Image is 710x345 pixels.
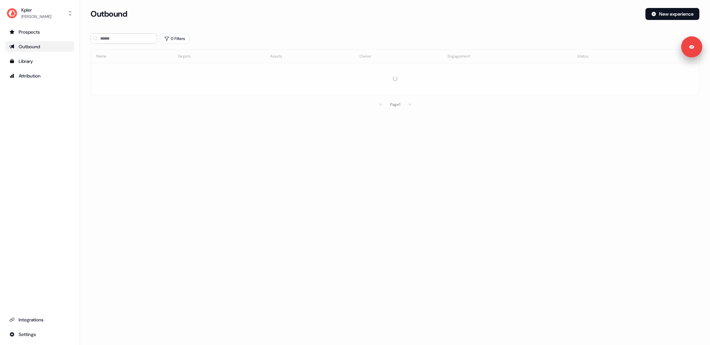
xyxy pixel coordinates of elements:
button: 0 Filters [160,33,189,44]
a: Go to outbound experience [5,41,74,52]
div: Kpler [21,7,51,13]
div: Outbound [9,43,70,50]
a: Go to attribution [5,71,74,81]
button: New experience [645,8,699,20]
div: Prospects [9,29,70,35]
div: Settings [9,331,70,338]
a: Go to prospects [5,27,74,37]
a: Go to integrations [5,314,74,325]
div: Attribution [9,73,70,79]
h3: Outbound [91,9,127,19]
button: Kpler[PERSON_NAME] [5,5,74,21]
div: Library [9,58,70,65]
div: [PERSON_NAME] [21,13,51,20]
a: Go to templates [5,56,74,67]
div: Integrations [9,316,70,323]
a: Go to integrations [5,329,74,340]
